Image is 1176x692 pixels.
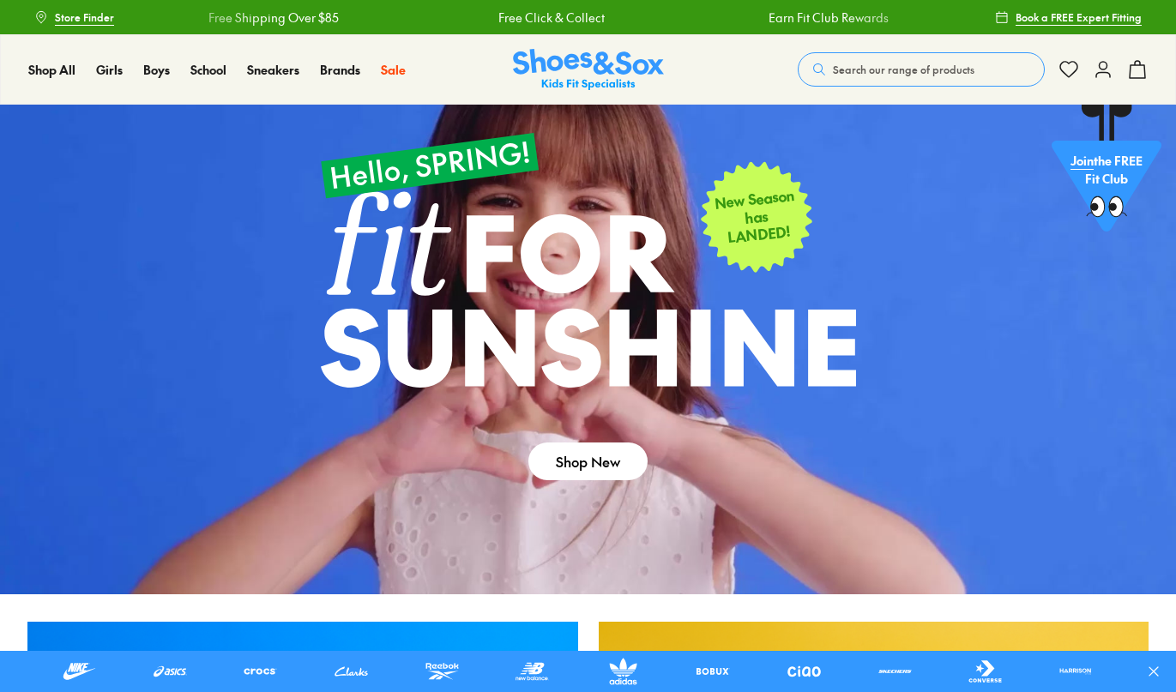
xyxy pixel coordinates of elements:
[381,61,406,78] span: Sale
[1016,9,1142,25] span: Book a FREE Expert Fitting
[320,61,360,78] span: Brands
[34,2,114,33] a: Store Finder
[190,61,226,79] a: School
[96,61,123,78] span: Girls
[247,61,299,78] span: Sneakers
[208,9,339,27] a: Free Shipping Over $85
[513,49,664,91] img: SNS_Logo_Responsive.svg
[513,49,664,91] a: Shoes & Sox
[1070,152,1094,169] span: Join
[498,9,605,27] a: Free Click & Collect
[28,61,75,78] span: Shop All
[995,2,1142,33] a: Book a FREE Expert Fitting
[143,61,170,78] span: Boys
[833,62,974,77] span: Search our range of products
[96,61,123,79] a: Girls
[528,442,648,480] a: Shop New
[320,61,360,79] a: Brands
[28,61,75,79] a: Shop All
[55,9,114,25] span: Store Finder
[798,52,1045,87] button: Search our range of products
[381,61,406,79] a: Sale
[190,61,226,78] span: School
[1052,104,1161,241] a: Jointhe FREE Fit Club
[247,61,299,79] a: Sneakers
[143,61,170,79] a: Boys
[1052,138,1161,202] p: the FREE Fit Club
[769,9,889,27] a: Earn Fit Club Rewards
